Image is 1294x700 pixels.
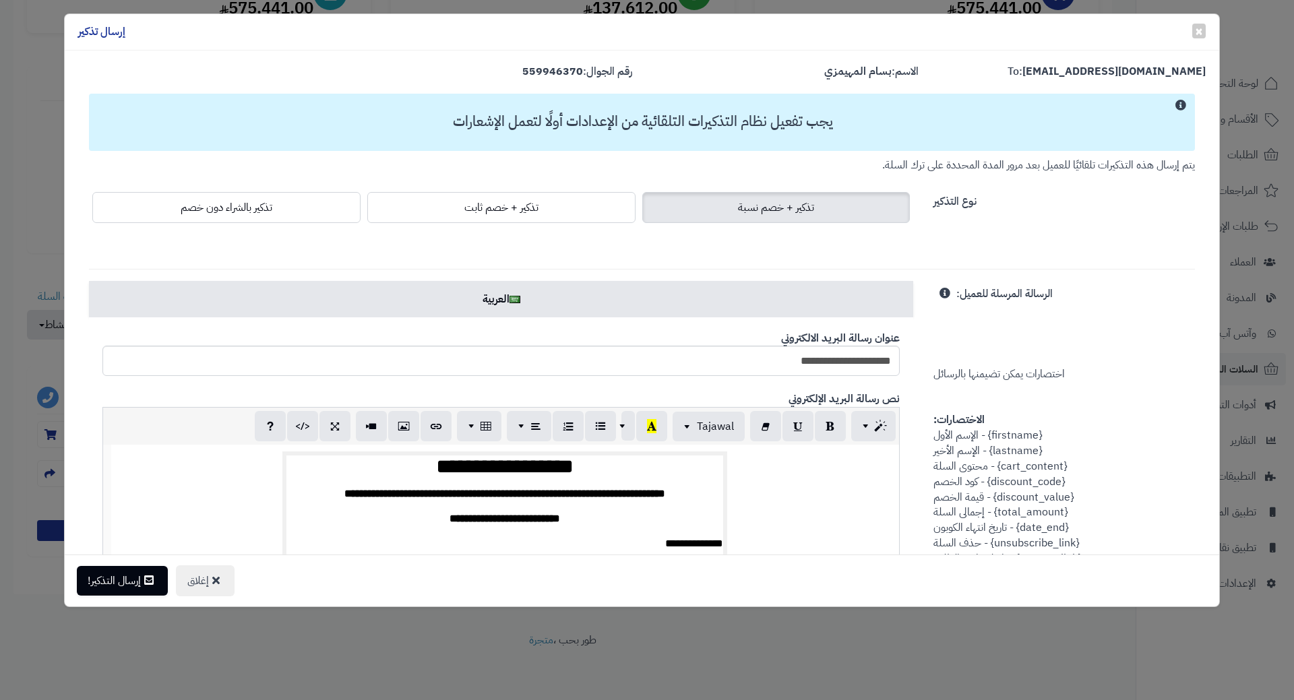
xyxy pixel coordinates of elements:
span: اختصارات يمكن تضيمنها بالرسائل {firstname} - الإسم الأول {lastname} - الإسم الأخير {cart_content}... [933,286,1081,567]
strong: 559946370 [522,63,583,79]
span: تذكير بالشراء دون خصم [181,199,272,216]
img: ar.png [510,296,520,303]
small: يتم إرسال هذه التذكيرات تلقائيًا للعميل بعد مرور المدة المحددة على ترك السلة. [882,157,1195,173]
span: تذكير + خصم ثابت [464,199,538,216]
h3: يجب تفعيل نظام التذكيرات التلقائية من الإعدادات أولًا لتعمل الإشعارات [96,114,1190,129]
label: نوع التذكير [933,189,977,210]
label: الاسم: [824,64,919,79]
label: الرسالة المرسلة للعميل: [956,281,1053,302]
button: إغلاق [176,565,235,596]
b: عنوان رسالة البريد الالكتروني [781,330,900,346]
span: Tajawal [697,418,734,435]
span: تذكير + خصم نسبة [738,199,814,216]
a: العربية [89,281,913,317]
strong: الاختصارات: [933,412,985,428]
strong: [EMAIL_ADDRESS][DOMAIN_NAME] [1022,63,1206,79]
h4: إرسال تذكير [78,24,125,40]
b: نص رسالة البريد الإلكتروني [789,391,900,407]
span: × [1195,21,1203,41]
button: إرسال التذكير! [77,566,168,596]
label: رقم الجوال: [522,64,632,79]
strong: بسام المهيمزي [824,63,892,79]
label: To: [1008,64,1206,79]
